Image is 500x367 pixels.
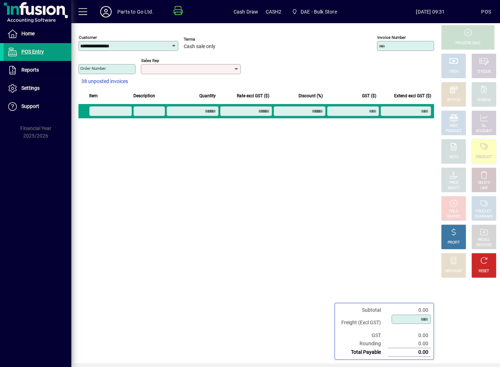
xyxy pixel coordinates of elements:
[448,240,460,245] div: PROFIT
[338,340,388,348] td: Rounding
[388,340,431,348] td: 0.00
[289,5,340,18] span: DAE - Bulk Store
[445,129,461,134] div: PRODUCT
[234,6,259,17] span: Cash Draw
[482,123,486,129] div: GL
[78,75,131,88] button: 38 unposted invoices
[388,306,431,314] td: 0.00
[21,67,39,73] span: Reports
[21,85,40,91] span: Settings
[89,92,98,100] span: Item
[449,180,459,186] div: PRICE
[449,155,458,160] div: NOTE
[21,31,35,36] span: Home
[21,103,39,109] span: Support
[4,25,71,43] a: Home
[4,61,71,79] a: Reports
[184,37,226,42] span: Terms
[117,6,154,17] div: Parts to Go Ltd.
[447,214,460,219] div: INVOICE
[4,98,71,115] a: Support
[80,66,106,71] mat-label: Order number
[476,155,492,160] div: PRODUCT
[266,6,282,17] span: CASH2
[388,348,431,357] td: 0.00
[4,79,71,97] a: Settings
[449,69,458,74] div: CASH
[447,98,460,103] div: EFTPOS
[445,269,462,274] div: DISCOUNT
[362,92,376,100] span: GST ($)
[377,35,406,40] mat-label: Invoice number
[479,269,489,274] div: RESET
[449,123,458,129] div: MISC
[448,186,460,191] div: SELECT
[338,306,388,314] td: Subtotal
[481,6,491,17] div: POS
[184,44,215,50] span: Cash sale only
[81,78,128,85] span: 38 unposted invoices
[388,331,431,340] td: 0.00
[380,6,481,17] span: [DATE] 09:31
[301,6,337,17] span: DAE - Bulk Store
[476,129,492,134] div: ACCOUNT
[478,237,490,243] div: RECALL
[95,5,117,18] button: Profile
[338,348,388,357] td: Total Payable
[477,98,491,103] div: CHARGE
[477,69,491,74] div: CHEQUE
[237,92,269,100] span: Rate excl GST ($)
[455,41,480,46] div: PROCESS SALE
[21,49,44,55] span: POS Entry
[79,35,97,40] mat-label: Customer
[338,314,388,331] td: Freight (Excl GST)
[476,209,492,214] div: PRODUCT
[338,331,388,340] td: GST
[480,186,488,191] div: LINE
[299,92,323,100] span: Discount (%)
[394,92,431,100] span: Extend excl GST ($)
[476,243,491,248] div: INVOICES
[141,58,159,63] mat-label: Sales rep
[475,214,493,219] div: SUMMARY
[478,180,490,186] div: DELETE
[133,92,155,100] span: Description
[449,209,458,214] div: HOLD
[199,92,216,100] span: Quantity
